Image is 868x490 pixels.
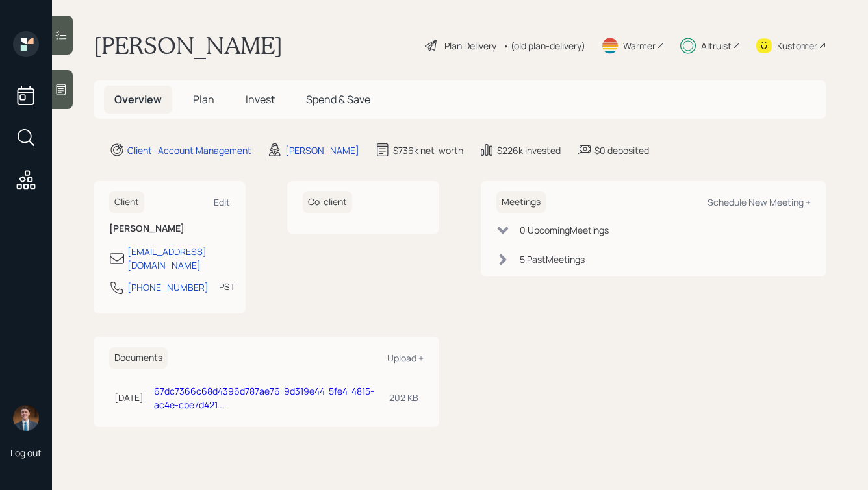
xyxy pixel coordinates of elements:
div: PST [219,280,235,293]
h6: Co-client [303,191,352,213]
h6: Documents [109,347,168,369]
div: $0 deposited [594,143,649,157]
div: $226k invested [497,143,561,157]
div: [PHONE_NUMBER] [127,280,209,294]
div: Kustomer [777,39,817,53]
div: 5 Past Meeting s [520,252,585,266]
span: Overview [114,92,162,106]
div: Log out [10,447,42,459]
div: Edit [214,196,230,208]
div: Schedule New Meeting + [708,196,811,208]
img: hunter_neumayer.jpg [13,405,39,431]
div: 202 KB [389,391,418,404]
div: Plan Delivery [444,39,496,53]
div: 0 Upcoming Meeting s [520,223,609,237]
span: Plan [193,92,214,106]
div: [DATE] [114,391,144,404]
div: [PERSON_NAME] [285,143,359,157]
h6: [PERSON_NAME] [109,223,230,234]
a: 67dc7366c68d4396d787ae76-9d319e44-5fe4-4815-ac4e-cbe7d421... [154,385,374,411]
h1: [PERSON_NAME] [94,31,283,60]
div: Warmer [623,39,656,53]
div: [EMAIL_ADDRESS][DOMAIN_NAME] [127,245,230,272]
div: Altruist [701,39,732,53]
span: Invest [246,92,275,106]
div: • (old plan-delivery) [503,39,585,53]
div: $736k net-worth [393,143,463,157]
div: Upload + [387,352,424,364]
div: Client · Account Management [127,143,251,157]
h6: Client [109,191,144,213]
span: Spend & Save [306,92,370,106]
h6: Meetings [496,191,546,213]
